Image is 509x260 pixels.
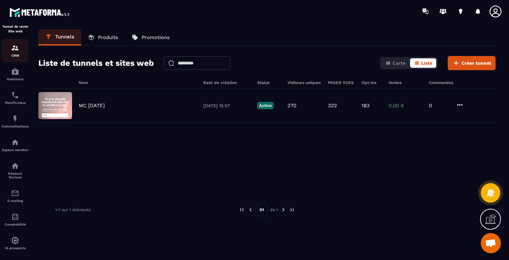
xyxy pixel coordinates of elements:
h6: Date de création [203,80,250,85]
img: scheduler [11,91,19,99]
p: Tunnel de vente Site web [2,24,29,34]
h6: Ventes [388,80,422,85]
img: image [38,92,72,119]
h6: Statut [257,80,281,85]
a: automationsautomationsEspace membre [2,133,29,157]
p: Tunnels [55,34,74,40]
a: formationformationTunnel de vente Site web [2,9,29,39]
a: automationsautomationsWebinaire [2,62,29,86]
button: Carte [381,58,409,68]
img: automations [11,236,19,244]
a: Tunnels [38,29,81,46]
p: Espace membre [2,148,29,152]
span: Liste [421,60,432,66]
p: de 1 [270,207,278,212]
p: Comptabilité [2,223,29,226]
a: automationsautomationsAutomatisations [2,110,29,133]
button: Liste [410,58,436,68]
p: MC [DATE] [79,103,105,109]
a: Produits [81,29,125,46]
p: Promotions [142,34,170,40]
p: IA prospects [2,246,29,250]
div: Ouvrir le chat [481,233,501,253]
a: schedulerschedulerPlanificateur [2,86,29,110]
a: social-networksocial-networkRéseaux Sociaux [2,157,29,184]
a: emailemailE-mailing [2,184,29,208]
h6: Commandes [429,80,453,85]
p: 183 [362,103,370,109]
h6: Nom [79,80,197,85]
p: Webinaire [2,77,29,81]
p: 322 [328,103,337,109]
p: E-mailing [2,199,29,203]
p: 0 [429,103,449,109]
p: CRM [2,54,29,57]
p: 1-1 sur 1 éléments [55,207,91,212]
a: Promotions [125,29,176,46]
img: logo [9,6,70,18]
img: accountant [11,213,19,221]
p: Produits [98,34,118,40]
img: prev [239,207,245,213]
a: formationformationCRM [2,39,29,62]
img: automations [11,67,19,76]
img: next [289,207,295,213]
p: 01 [256,203,268,216]
p: 0,00 € [388,103,422,109]
p: Réseaux Sociaux [2,172,29,179]
img: automations [11,138,19,146]
img: email [11,189,19,197]
h6: Opt-ins [362,80,382,85]
span: Créer tunnel [462,60,491,66]
a: accountantaccountantComptabilité [2,208,29,231]
p: Active [257,102,274,109]
img: next [280,207,286,213]
p: [DATE] 15:57 [203,103,250,108]
span: Carte [393,60,405,66]
h6: PAGES VUES [328,80,355,85]
button: Créer tunnel [448,56,496,70]
p: 270 [287,103,296,109]
p: Planificateur [2,101,29,105]
img: formation [11,44,19,52]
img: automations [11,115,19,123]
img: social-network [11,162,19,170]
h6: Visiteurs uniques [287,80,321,85]
p: Automatisations [2,124,29,128]
h2: Liste de tunnels et sites web [38,56,154,70]
img: prev [247,207,253,213]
